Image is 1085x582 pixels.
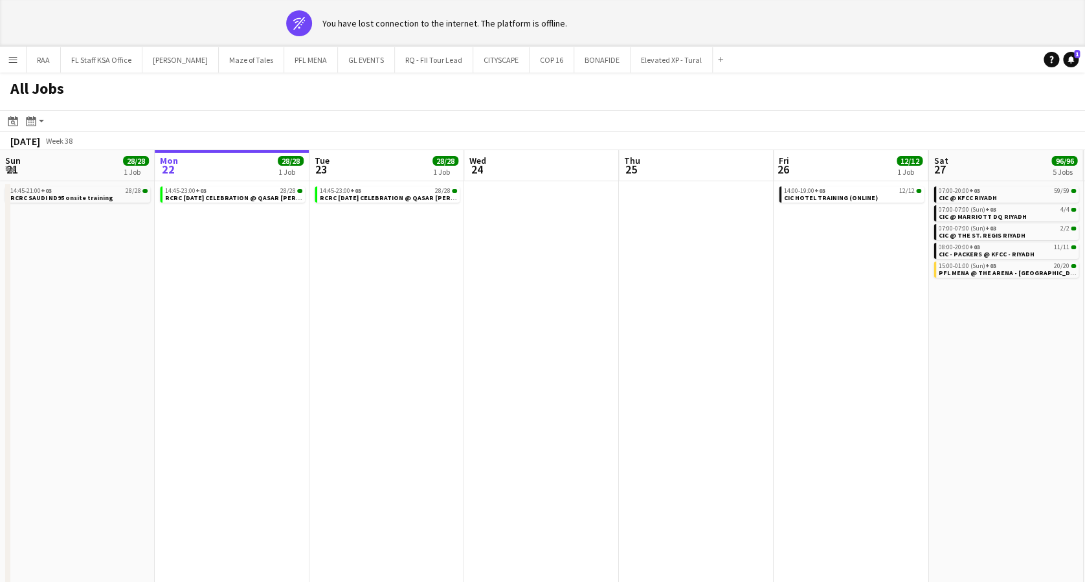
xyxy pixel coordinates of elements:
[939,207,996,213] span: 07:00-07:00 (Sun)
[985,262,996,270] span: +03
[1071,208,1076,212] span: 4/4
[297,189,302,193] span: 28/28
[939,250,1035,258] span: CIC - PACKERS @ KFCC - RIYADH
[1071,264,1076,268] span: 20/20
[124,167,148,177] div: 1 Job
[969,243,980,251] span: +03
[1052,167,1077,177] div: 5 Jobs
[473,47,530,73] button: CITYSCAPE
[160,155,178,166] span: Mon
[934,262,1079,280] div: 15:00-01:00 (Sun)+0320/20PFL MENA @ THE ARENA - [GEOGRAPHIC_DATA]
[165,194,403,202] span: RCRC NATIONAL DAY CELEBRATION @ QASAR AL HOKOM - RIYADH
[196,186,207,195] span: +03
[158,162,178,177] span: 22
[1054,263,1069,269] span: 20/20
[322,17,567,29] div: You have lost connection to the internet. The platform is offline.
[27,47,61,73] button: RAA
[939,186,1076,201] a: 07:00-20:00+0359/59CIC @ KFCC RIYADH
[631,47,713,73] button: Elevated XP - Tural
[142,47,219,73] button: [PERSON_NAME]
[433,167,458,177] div: 1 Job
[939,263,996,269] span: 15:00-01:00 (Sun)
[530,47,574,73] button: COP 16
[284,47,338,73] button: PFL MENA
[1074,50,1080,58] span: 1
[160,186,305,205] div: 14:45-23:00+0328/28RCRC [DATE] CELEBRATION @ QASAR [PERSON_NAME] - [GEOGRAPHIC_DATA]
[280,188,296,194] span: 28/28
[934,186,1079,205] div: 07:00-20:00+0359/59CIC @ KFCC RIYADH
[142,189,148,193] span: 28/28
[10,194,113,202] span: RCRC SAUDI ND95 onsite training
[939,224,1076,239] a: 07:00-07:00 (Sun)+032/2CIC @ THE ST. REGIS RIYADH
[779,186,924,205] div: 14:00-19:00+0312/12CIC HOTEL TRAINING (ONLINE)
[939,205,1076,220] a: 07:00-07:00 (Sun)+034/4CIC @ MARRIOTT DQ RIYADH
[5,155,21,166] span: Sun
[1060,207,1069,213] span: 4/4
[43,136,75,146] span: Week 38
[939,262,1076,276] a: 15:00-01:00 (Sun)+0320/20PFL MENA @ THE ARENA - [GEOGRAPHIC_DATA]
[897,156,923,166] span: 12/12
[1071,227,1076,230] span: 2/2
[574,47,631,73] button: BONAFIDE
[123,156,149,166] span: 28/28
[779,155,789,166] span: Fri
[985,224,996,232] span: +03
[939,243,1076,258] a: 08:00-20:00+0311/11CIC - PACKERS @ KFCC - RIYADH
[932,162,948,177] span: 27
[939,212,1027,221] span: CIC @ MARRIOTT DQ RIYADH
[350,186,361,195] span: +03
[10,186,148,201] a: 14:45-21:00+0328/28RCRC SAUDI ND95 onsite training
[278,156,304,166] span: 28/28
[395,47,473,73] button: RQ - FII Tour Lead
[777,162,789,177] span: 26
[1051,156,1077,166] span: 96/96
[934,224,1079,243] div: 07:00-07:00 (Sun)+032/2CIC @ THE ST. REGIS RIYADH
[432,156,458,166] span: 28/28
[969,186,980,195] span: +03
[3,162,21,177] span: 21
[784,186,921,201] a: 14:00-19:00+0312/12CIC HOTEL TRAINING (ONLINE)
[435,188,451,194] span: 28/28
[10,135,40,148] div: [DATE]
[5,186,150,205] div: 14:45-21:00+0328/28RCRC SAUDI ND95 onsite training
[897,167,922,177] div: 1 Job
[939,194,997,202] span: CIC @ KFCC RIYADH
[320,188,361,194] span: 14:45-23:00
[985,205,996,214] span: +03
[452,189,457,193] span: 28/28
[467,162,486,177] span: 24
[814,186,825,195] span: +03
[315,186,460,205] div: 14:45-23:00+0328/28RCRC [DATE] CELEBRATION @ QASAR [PERSON_NAME] - [GEOGRAPHIC_DATA]
[784,188,825,194] span: 14:00-19:00
[624,155,640,166] span: Thu
[320,194,557,202] span: RCRC NATIONAL DAY CELEBRATION @ QASAR AL HOKOM - RIYADH
[934,243,1079,262] div: 08:00-20:00+0311/11CIC - PACKERS @ KFCC - RIYADH
[338,47,395,73] button: GL EVENTS
[165,188,207,194] span: 14:45-23:00
[315,155,330,166] span: Tue
[1071,245,1076,249] span: 11/11
[934,155,948,166] span: Sat
[899,188,915,194] span: 12/12
[1063,52,1079,67] a: 1
[622,162,640,177] span: 25
[1054,244,1069,251] span: 11/11
[1060,225,1069,232] span: 2/2
[278,167,303,177] div: 1 Job
[165,186,302,201] a: 14:45-23:00+0328/28RCRC [DATE] CELEBRATION @ QASAR [PERSON_NAME] - [GEOGRAPHIC_DATA]
[61,47,142,73] button: FL Staff KSA Office
[10,188,52,194] span: 14:45-21:00
[1071,189,1076,193] span: 59/59
[320,186,457,201] a: 14:45-23:00+0328/28RCRC [DATE] CELEBRATION @ QASAR [PERSON_NAME] - [GEOGRAPHIC_DATA]
[939,269,1084,277] span: PFL MENA @ THE ARENA - RIYADH
[41,186,52,195] span: +03
[313,162,330,177] span: 23
[916,189,921,193] span: 12/12
[939,188,980,194] span: 07:00-20:00
[939,225,996,232] span: 07:00-07:00 (Sun)
[469,155,486,166] span: Wed
[1054,188,1069,194] span: 59/59
[934,205,1079,224] div: 07:00-07:00 (Sun)+034/4CIC @ MARRIOTT DQ RIYADH
[939,244,980,251] span: 08:00-20:00
[939,231,1025,240] span: CIC @ THE ST. REGIS RIYADH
